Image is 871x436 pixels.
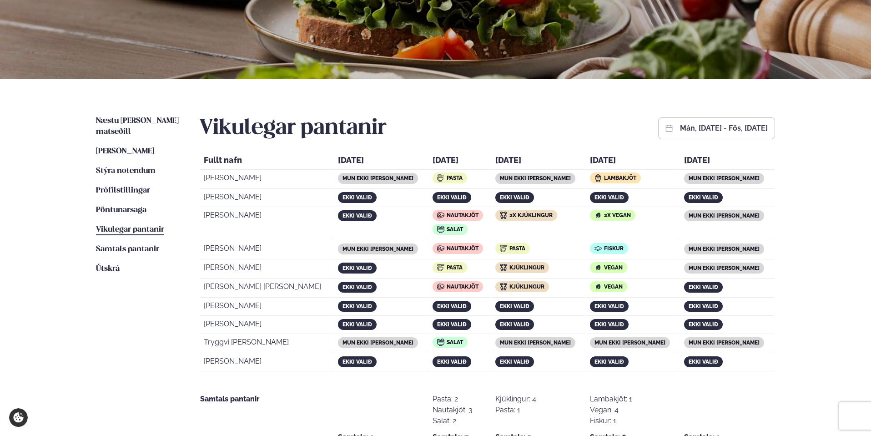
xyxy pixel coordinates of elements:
[96,244,159,255] a: Samtals pantanir
[342,321,372,328] span: ekki valið
[96,116,181,137] a: Næstu [PERSON_NAME] matseðill
[689,340,760,346] span: mun ekki [PERSON_NAME]
[500,175,571,182] span: mun ekki [PERSON_NAME]
[509,212,553,218] span: 2x Kjúklingur
[509,245,525,252] span: Pasta
[200,190,333,207] td: [PERSON_NAME]
[492,153,585,170] th: [DATE]
[200,335,333,353] td: Tryggvi [PERSON_NAME]
[680,153,774,170] th: [DATE]
[342,194,372,201] span: ekki valið
[680,125,768,132] button: mán, [DATE] - fös, [DATE]
[447,175,463,181] span: Pasta
[200,171,333,189] td: [PERSON_NAME]
[447,226,463,233] span: Salat
[689,246,760,252] span: mun ekki [PERSON_NAME]
[200,395,259,403] strong: Samtals pantanir
[342,246,413,252] span: mun ekki [PERSON_NAME]
[96,185,150,196] a: Prófílstillingar
[200,153,333,170] th: Fullt nafn
[200,208,333,240] td: [PERSON_NAME]
[437,212,444,219] img: icon img
[594,212,602,219] img: icon img
[433,405,473,416] div: Nautakjöt: 3
[342,175,413,182] span: mun ekki [PERSON_NAME]
[689,321,718,328] span: ekki valið
[96,264,120,274] a: Útskrá
[342,359,372,365] span: ekki valið
[594,321,624,328] span: ekki valið
[604,212,631,218] span: 2x Vegan
[509,264,544,271] span: Kjúklingur
[437,226,444,233] img: icon img
[509,284,544,290] span: Kjúklingur
[500,212,507,219] img: icon img
[500,321,529,328] span: ekki valið
[342,340,413,346] span: mun ekki [PERSON_NAME]
[96,167,156,175] span: Stýra notendum
[9,408,28,427] a: Cookie settings
[590,394,632,405] div: Lambakjöt: 1
[594,359,624,365] span: ekki valið
[594,340,665,346] span: mun ekki [PERSON_NAME]
[689,265,760,271] span: mun ekki [PERSON_NAME]
[433,416,473,426] div: Salat: 2
[594,264,602,271] img: icon img
[604,175,636,181] span: Lambakjöt
[689,194,718,201] span: ekki valið
[437,321,467,328] span: ekki valið
[500,340,571,346] span: mun ekki [PERSON_NAME]
[689,303,718,309] span: ekki valið
[96,166,156,177] a: Stýra notendum
[495,394,536,405] div: Kjúklingur: 4
[437,339,444,346] img: icon img
[437,264,444,271] img: icon img
[342,303,372,309] span: ekki valið
[586,153,680,170] th: [DATE]
[590,405,632,416] div: Vegan: 4
[96,206,146,214] span: Pöntunarsaga
[447,245,478,252] span: Nautakjöt
[500,303,529,309] span: ekki valið
[689,175,760,182] span: mun ekki [PERSON_NAME]
[447,212,478,218] span: Nautakjöt
[594,194,624,201] span: ekki valið
[342,265,372,271] span: ekki valið
[594,283,602,290] img: icon img
[429,153,491,170] th: [DATE]
[433,394,473,405] div: Pasta: 2
[96,224,164,235] a: Vikulegar pantanir
[447,264,463,271] span: Pasta
[334,153,428,170] th: [DATE]
[604,284,623,290] span: Vegan
[604,264,623,271] span: Vegan
[437,303,467,309] span: ekki valið
[96,146,154,157] a: [PERSON_NAME]
[342,284,372,290] span: ekki valið
[96,117,179,136] span: Næstu [PERSON_NAME] matseðill
[96,205,146,216] a: Pöntunarsaga
[689,359,718,365] span: ekki valið
[604,245,624,252] span: Fiskur
[200,299,333,316] td: [PERSON_NAME]
[437,174,444,182] img: icon img
[447,339,463,345] span: Salat
[200,317,333,334] td: [PERSON_NAME]
[96,187,150,194] span: Prófílstillingar
[200,260,333,279] td: [PERSON_NAME]
[500,194,529,201] span: ekki valið
[200,279,333,298] td: [PERSON_NAME] [PERSON_NAME]
[200,241,333,259] td: [PERSON_NAME]
[594,245,602,252] img: icon img
[200,354,333,371] td: [PERSON_NAME]
[689,284,718,290] span: ekki valið
[437,359,467,365] span: ekki valið
[342,213,372,219] span: ekki valið
[96,147,154,155] span: [PERSON_NAME]
[96,265,120,273] span: Útskrá
[96,245,159,253] span: Samtals pantanir
[500,245,507,252] img: icon img
[437,283,444,290] img: icon img
[199,116,387,141] h2: Vikulegar pantanir
[495,405,536,416] div: Pasta: 1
